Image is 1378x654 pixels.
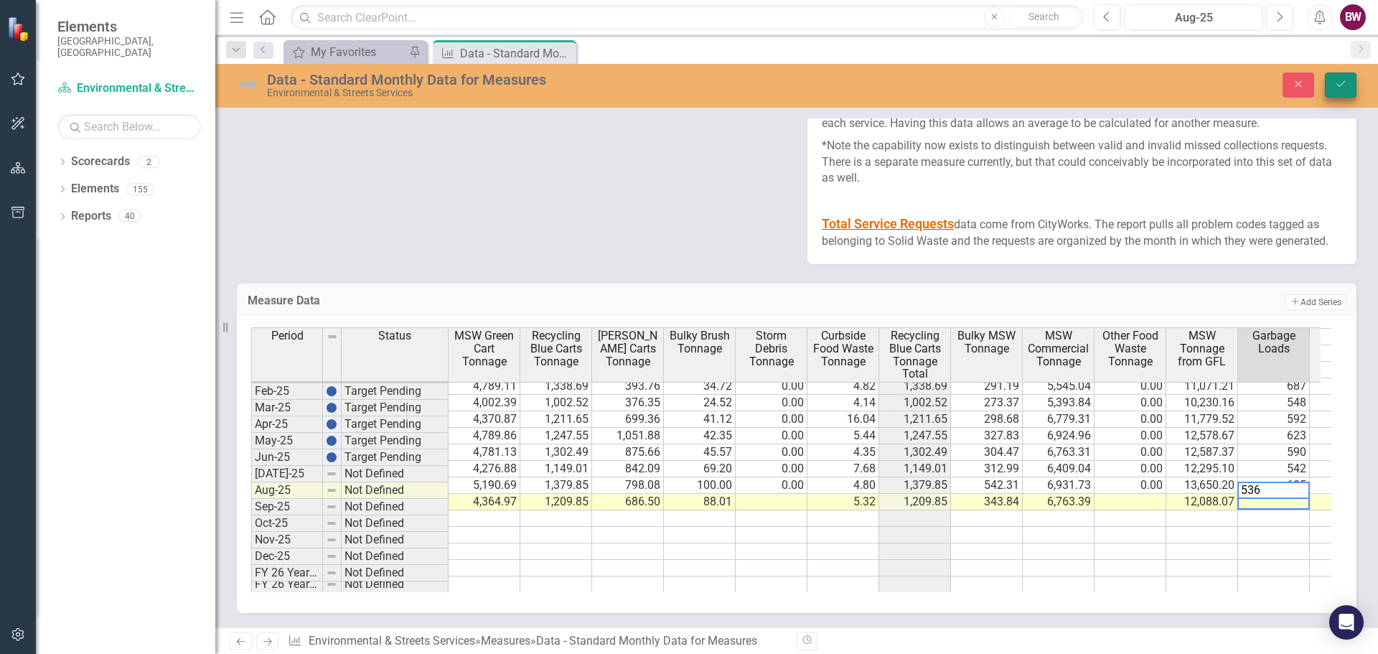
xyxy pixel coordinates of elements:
[879,395,951,411] td: 1,002.52
[592,444,664,461] td: 875.66
[879,444,951,461] td: 1,302.49
[592,428,664,444] td: 1,051.88
[592,477,664,494] td: 798.08
[592,494,664,510] td: 686.50
[1023,378,1095,395] td: 5,545.04
[449,444,520,461] td: 4,781.13
[951,428,1023,444] td: 327.83
[1166,395,1238,411] td: 10,230.16
[951,477,1023,494] td: 542.31
[664,411,736,428] td: 41.12
[288,633,786,650] div: » »
[449,378,520,395] td: 4,789.11
[736,378,807,395] td: 0.00
[879,428,951,444] td: 1,247.55
[57,114,201,139] input: Search Below...
[807,411,879,428] td: 16.04
[251,532,323,548] td: Nov-25
[664,477,736,494] td: 100.00
[251,416,323,433] td: Apr-25
[807,378,879,395] td: 4.82
[1166,461,1238,477] td: 12,295.10
[378,330,411,342] span: Status
[1166,428,1238,444] td: 12,578.67
[342,515,449,532] td: Not Defined
[520,395,592,411] td: 1,002.52
[523,330,589,368] span: Recycling Blue Carts Tonnage
[327,331,338,342] img: 8DAGhfEEPCf229AAAAAElFTkSuQmCC
[449,494,520,510] td: 4,364.97
[736,428,807,444] td: 0.00
[520,494,592,510] td: 1,209.85
[1023,428,1095,444] td: 6,924.96
[1238,444,1310,461] td: 590
[1166,378,1238,395] td: 11,071.21
[1023,395,1095,411] td: 5,393.84
[449,477,520,494] td: 5,190.69
[664,444,736,461] td: 45.57
[951,395,1023,411] td: 273.37
[664,428,736,444] td: 42.35
[326,419,337,430] img: BgCOk07PiH71IgAAAABJRU5ErkJggg==
[807,395,879,411] td: 4.14
[822,216,954,231] span: Total Service Requests
[57,18,201,35] span: Elements
[1241,330,1306,355] span: Garbage Loads
[326,468,337,480] img: 8DAGhfEEPCf229AAAAAElFTkSuQmCC
[251,565,323,581] td: FY 26 Year End
[879,411,951,428] td: 1,211.65
[736,411,807,428] td: 0.00
[326,501,337,513] img: 8DAGhfEEPCf229AAAAAElFTkSuQmCC
[739,330,804,368] span: Storm Debris Tonnage
[251,499,323,515] td: Sep-25
[1340,4,1366,30] button: BW
[118,210,141,223] div: 40
[879,461,951,477] td: 1,149.01
[311,43,406,61] div: My Favorites
[267,88,865,98] div: Environmental & Streets Services
[326,402,337,414] img: BgCOk07PiH71IgAAAABJRU5ErkJggg==
[1238,461,1310,477] td: 542
[951,494,1023,510] td: 343.84
[1095,428,1166,444] td: 0.00
[248,294,845,307] h3: Measure Data
[592,461,664,477] td: 842.09
[449,428,520,444] td: 4,789.86
[342,576,449,593] td: Not Defined
[879,477,951,494] td: 1,379.85
[326,435,337,447] img: BgCOk07PiH71IgAAAABJRU5ErkJggg==
[1026,330,1091,368] span: MSW Commercial Tonnage
[7,17,32,42] img: ClearPoint Strategy
[342,499,449,515] td: Not Defined
[1097,330,1163,368] span: Other Food Waste Tonnage
[251,515,323,532] td: Oct-25
[342,466,449,482] td: Not Defined
[1238,477,1310,494] td: 635
[251,433,323,449] td: May-25
[807,444,879,461] td: 4.35
[1008,7,1079,27] button: Search
[954,330,1019,355] span: Bulky MSW Tonnage
[57,35,201,59] small: [GEOGRAPHIC_DATA], [GEOGRAPHIC_DATA]
[326,534,337,546] img: 8DAGhfEEPCf229AAAAAElFTkSuQmCC
[664,461,736,477] td: 69.20
[326,452,337,463] img: BgCOk07PiH71IgAAAABJRU5ErkJggg==
[326,485,337,496] img: 8DAGhfEEPCf229AAAAAElFTkSuQmCC
[807,428,879,444] td: 5.44
[1166,444,1238,461] td: 12,587.37
[481,634,530,648] a: Measures
[592,411,664,428] td: 699.36
[1028,11,1059,22] span: Search
[664,494,736,510] td: 88.01
[951,444,1023,461] td: 304.47
[309,634,475,648] a: Environmental & Streets Services
[326,567,337,579] img: 8DAGhfEEPCf229AAAAAElFTkSuQmCC
[664,378,736,395] td: 34.72
[1329,605,1364,640] div: Open Intercom Messenger
[271,330,304,342] span: Period
[326,518,337,529] img: 8DAGhfEEPCf229AAAAAElFTkSuQmCC
[536,634,757,648] div: Data - Standard Monthly Data for Measures
[137,156,160,168] div: 2
[342,433,449,449] td: Target Pending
